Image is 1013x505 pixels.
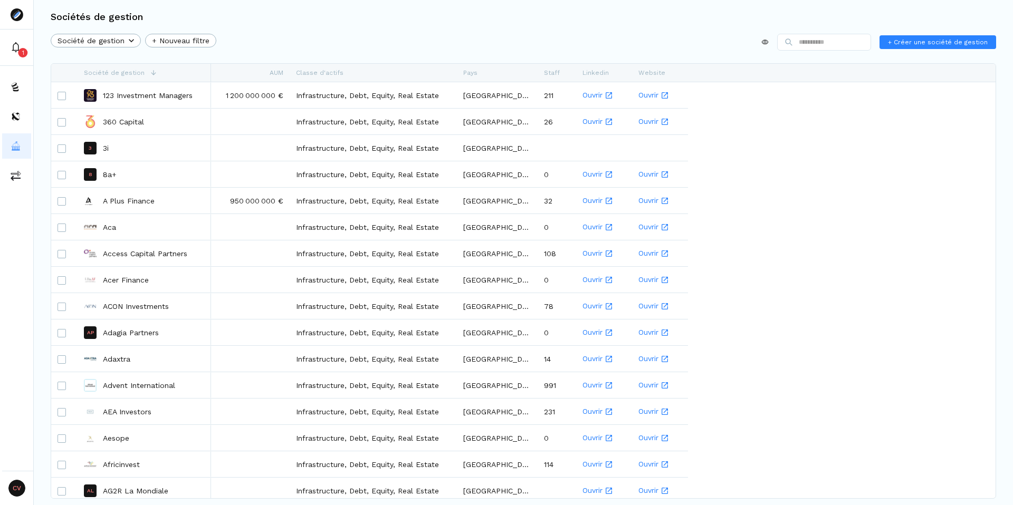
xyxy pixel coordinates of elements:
a: Ouvrir [582,83,626,108]
div: [GEOGRAPHIC_DATA] [457,372,538,398]
img: Access Capital Partners [84,247,97,260]
a: Access Capital Partners [103,248,187,259]
span: + Créer une société de gestion [888,37,988,47]
p: AL [87,488,94,493]
a: Ouvrir [638,373,682,397]
a: Ouvrir [638,188,682,213]
div: 1 200 000 000 € [211,82,290,108]
a: Ouvrir [582,373,626,397]
a: Adaxtra [103,354,130,364]
h3: Sociétés de gestion [51,12,143,22]
a: Ouvrir [582,241,626,266]
a: Ouvrir [638,399,682,424]
div: [GEOGRAPHIC_DATA] [457,161,538,187]
button: 1 [2,35,31,60]
a: Ouvrir [582,425,626,450]
p: 3 [89,145,92,151]
span: Société de gestion [58,35,125,46]
div: 231 [538,399,576,424]
div: [GEOGRAPHIC_DATA] [457,293,538,319]
img: distributors [11,111,21,122]
div: Infrastructure, Debt, Equity, Real Estate [290,188,457,213]
a: Ouvrir [582,294,626,318]
span: Linkedin [582,69,609,76]
a: Ouvrir [638,83,682,108]
div: Infrastructure, Debt, Equity, Real Estate [290,135,457,161]
div: [GEOGRAPHIC_DATA] [457,240,538,266]
div: [GEOGRAPHIC_DATA] [457,109,538,134]
a: Ouvrir [582,478,626,503]
a: Ouvrir [638,109,682,134]
a: Ouvrir [638,162,682,187]
span: Website [638,69,665,76]
a: Ouvrir [638,478,682,503]
div: 0 [538,425,576,451]
p: AEA Investors [103,406,151,417]
a: Ouvrir [582,452,626,477]
span: Société de gestion [84,69,145,76]
div: [GEOGRAPHIC_DATA] [457,214,538,240]
a: Ouvrir [638,294,682,318]
a: Ouvrir [582,188,626,213]
a: asset-managers [2,133,31,159]
div: 991 [538,372,576,398]
div: 14 [538,346,576,372]
a: Ouvrir [582,399,626,424]
div: Infrastructure, Debt, Equity, Real Estate [290,451,457,477]
p: 8 [89,172,92,177]
div: [GEOGRAPHIC_DATA] [457,478,538,503]
div: [GEOGRAPHIC_DATA] [457,451,538,477]
div: Infrastructure, Debt, Equity, Real Estate [290,399,457,424]
img: Advent International [84,379,97,392]
a: Ouvrir [638,346,682,371]
img: Africinvest [84,458,97,471]
div: 0 [538,267,576,293]
p: Aesope [103,433,129,443]
div: 950 000 000 € [211,188,290,213]
img: commissions [11,170,21,181]
img: ACON Investments [84,300,97,313]
div: Infrastructure, Debt, Equity, Real Estate [290,214,457,240]
a: 360 Capital [103,116,144,127]
img: Adaxtra [84,353,97,365]
div: Infrastructure, Debt, Equity, Real Estate [290,240,457,266]
div: [GEOGRAPHIC_DATA] [457,346,538,372]
a: Africinvest [103,459,140,470]
a: 123 Investment Managers [103,90,193,101]
img: Aesope [84,432,97,444]
span: Staff [544,69,560,76]
a: Ouvrir [638,241,682,266]
div: [GEOGRAPHIC_DATA] [457,319,538,345]
a: Acer Finance [103,275,149,285]
button: + Créer une société de gestion [880,35,996,49]
span: Classe d'actifs [296,69,343,76]
a: Ouvrir [582,320,626,345]
span: + Nouveau filtre [152,35,209,46]
a: Adagia Partners [103,327,159,338]
div: Infrastructure, Debt, Equity, Real Estate [290,82,457,108]
div: Infrastructure, Debt, Equity, Real Estate [290,293,457,319]
img: Aca [84,221,97,234]
div: 211 [538,82,576,108]
img: funds [11,82,21,92]
div: Infrastructure, Debt, Equity, Real Estate [290,109,457,134]
div: 0 [538,214,576,240]
button: Société de gestion [51,34,141,47]
div: Infrastructure, Debt, Equity, Real Estate [290,372,457,398]
div: Infrastructure, Debt, Equity, Real Estate [290,478,457,503]
a: Ouvrir [582,267,626,292]
div: [GEOGRAPHIC_DATA] [457,188,538,213]
img: 360 Capital [84,115,97,128]
p: 3i [103,143,109,153]
div: 108 [538,240,576,266]
a: Aca [103,222,116,232]
p: ACON Investments [103,301,169,312]
div: [GEOGRAPHIC_DATA] [457,82,538,108]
